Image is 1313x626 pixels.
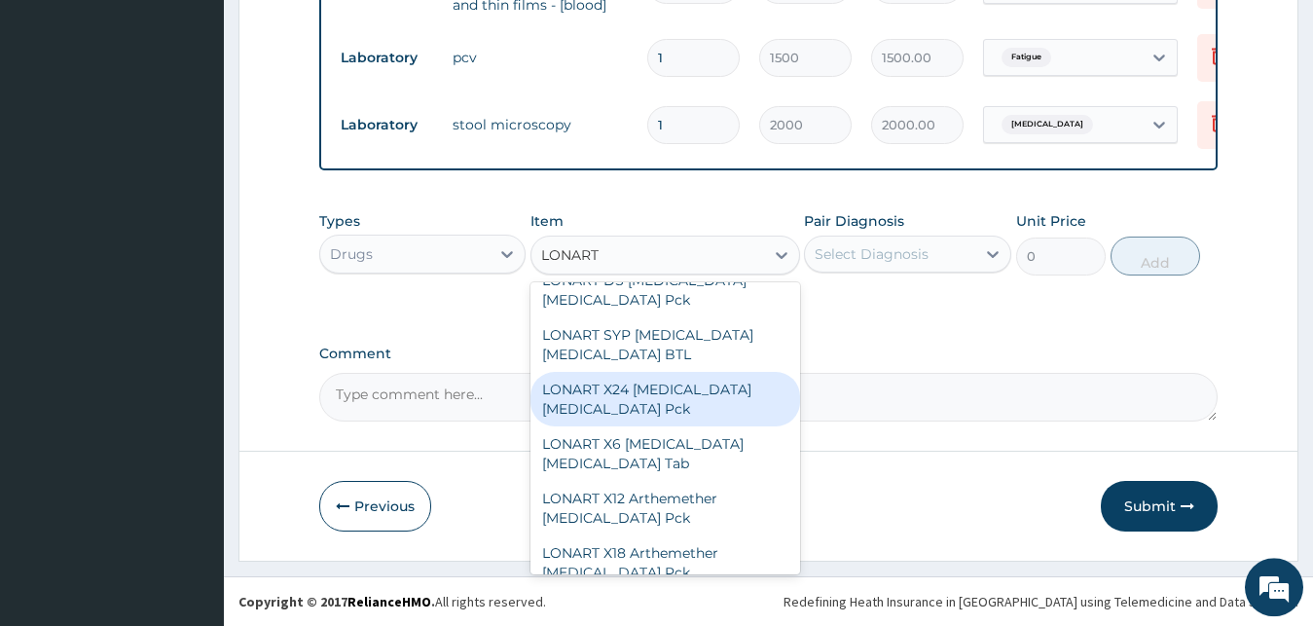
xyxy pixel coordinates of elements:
img: d_794563401_company_1708531726252_794563401 [36,97,79,146]
div: LONART SYP [MEDICAL_DATA] [MEDICAL_DATA] BTL [530,317,800,372]
div: Redefining Heath Insurance in [GEOGRAPHIC_DATA] using Telemedicine and Data Science! [784,592,1298,611]
div: LONART DS [MEDICAL_DATA] [MEDICAL_DATA] Pck [530,263,800,317]
div: Minimize live chat window [319,10,366,56]
button: Add [1111,237,1200,276]
div: Chat with us now [101,109,327,134]
button: Submit [1101,481,1218,532]
button: Previous [319,481,431,532]
div: LONART X24 [MEDICAL_DATA] [MEDICAL_DATA] Pck [530,372,800,426]
strong: Copyright © 2017 . [238,593,435,610]
span: [MEDICAL_DATA] [1002,115,1093,134]
span: We're online! [113,189,269,386]
td: stool microscopy [443,105,638,144]
div: LONART X18 Arthemether [MEDICAL_DATA] Pck [530,535,800,590]
textarea: Type your message and hit 'Enter' [10,419,371,487]
div: LONART X12 Arthemether [MEDICAL_DATA] Pck [530,481,800,535]
label: Pair Diagnosis [804,211,904,231]
label: Unit Price [1016,211,1086,231]
td: pcv [443,38,638,77]
td: Laboratory [331,40,443,76]
label: Types [319,213,360,230]
label: Item [530,211,564,231]
div: Drugs [330,244,373,264]
a: RelianceHMO [347,593,431,610]
footer: All rights reserved. [224,576,1313,626]
div: LONART X6 [MEDICAL_DATA] [MEDICAL_DATA] Tab [530,426,800,481]
span: Fatigue [1002,48,1051,67]
td: Laboratory [331,107,443,143]
div: Select Diagnosis [815,244,929,264]
label: Comment [319,346,1219,362]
